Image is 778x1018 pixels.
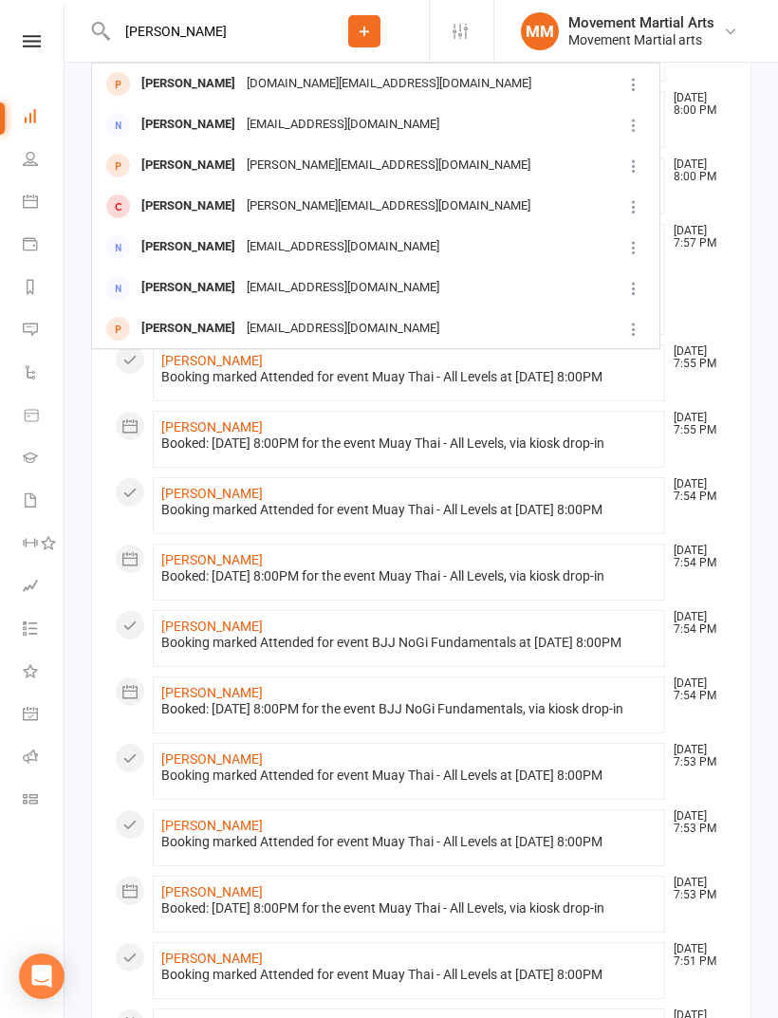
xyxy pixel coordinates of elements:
a: Dashboard [23,97,65,139]
a: Class kiosk mode [23,780,65,823]
a: [PERSON_NAME] [161,951,263,966]
time: [DATE] 7:54 PM [664,545,727,569]
time: [DATE] 8:00 PM [664,92,727,117]
div: Booking marked Attended for event Muay Thai - All Levels at [DATE] 8:00PM [161,834,657,850]
a: Assessments [23,566,65,609]
a: [PERSON_NAME] [161,751,263,767]
div: [EMAIL_ADDRESS][DOMAIN_NAME] [241,315,445,342]
a: [PERSON_NAME] [161,818,263,833]
a: Reports [23,268,65,310]
time: [DATE] 7:51 PM [664,943,727,968]
time: [DATE] 7:54 PM [664,677,727,702]
a: [PERSON_NAME] [161,419,263,435]
div: [PERSON_NAME] [136,111,241,139]
div: [PERSON_NAME] [136,152,241,179]
div: [EMAIL_ADDRESS][DOMAIN_NAME] [241,233,445,261]
div: Booked: [DATE] 8:00PM for the event Muay Thai - All Levels, via kiosk drop-in [161,900,657,916]
time: [DATE] 7:54 PM [664,611,727,636]
div: [PERSON_NAME] [136,193,241,220]
a: Payments [23,225,65,268]
div: Booking marked Attended for event BJJ NoGi Fundamentals at [DATE] 8:00PM [161,635,657,651]
a: Product Sales [23,396,65,438]
time: [DATE] 8:00 PM [664,158,727,183]
div: [PERSON_NAME] [136,70,241,98]
div: Booked: [DATE] 8:00PM for the event Muay Thai - All Levels, via kiosk drop-in [161,568,657,584]
div: [PERSON_NAME][EMAIL_ADDRESS][DOMAIN_NAME] [241,152,536,179]
a: [PERSON_NAME] [161,619,263,634]
time: [DATE] 7:53 PM [664,744,727,768]
a: [PERSON_NAME] [161,884,263,899]
div: [EMAIL_ADDRESS][DOMAIN_NAME] [241,111,445,139]
a: Roll call kiosk mode [23,737,65,780]
div: [PERSON_NAME] [136,315,241,342]
a: People [23,139,65,182]
time: [DATE] 7:53 PM [664,810,727,835]
div: [PERSON_NAME] [136,233,241,261]
div: Booking marked Attended for event Muay Thai - All Levels at [DATE] 8:00PM [161,502,657,518]
a: General attendance kiosk mode [23,694,65,737]
time: [DATE] 7:55 PM [664,412,727,436]
div: [DOMAIN_NAME][EMAIL_ADDRESS][DOMAIN_NAME] [241,70,537,98]
a: Calendar [23,182,65,225]
a: [PERSON_NAME] [161,353,263,368]
div: Booking marked Attended for event Muay Thai - All Levels at [DATE] 8:00PM [161,768,657,784]
div: Booking marked Attended for event Muay Thai - All Levels at [DATE] 8:00PM [161,369,657,385]
div: [EMAIL_ADDRESS][DOMAIN_NAME] [241,274,445,302]
div: Movement Martial Arts [568,14,714,31]
time: [DATE] 7:54 PM [664,478,727,503]
time: [DATE] 7:55 PM [664,345,727,370]
div: Booked: [DATE] 8:00PM for the event BJJ NoGi Fundamentals, via kiosk drop-in [161,701,657,717]
time: [DATE] 7:53 PM [664,877,727,901]
a: [PERSON_NAME] [161,685,263,700]
div: Open Intercom Messenger [19,953,65,999]
div: MM [521,12,559,50]
div: Booking marked Attended for event Muay Thai - All Levels at [DATE] 8:00PM [161,967,657,983]
div: Movement Martial arts [568,31,714,48]
div: [PERSON_NAME][EMAIL_ADDRESS][DOMAIN_NAME] [241,193,536,220]
time: [DATE] 7:57 PM [664,225,727,250]
a: [PERSON_NAME] [161,486,263,501]
div: Booked: [DATE] 8:00PM for the event Muay Thai - All Levels, via kiosk drop-in [161,435,657,452]
a: [PERSON_NAME] [161,552,263,567]
a: What's New [23,652,65,694]
div: [PERSON_NAME] [136,274,241,302]
input: Search... [111,18,300,45]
